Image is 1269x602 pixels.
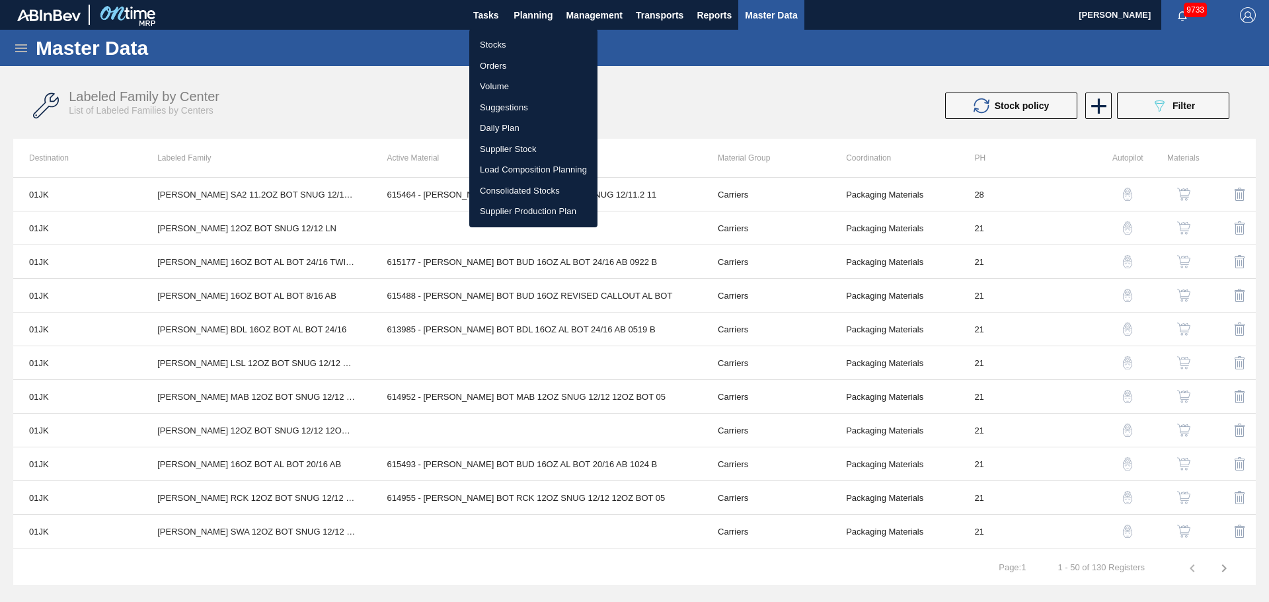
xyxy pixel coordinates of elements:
a: Orders [469,56,597,77]
a: Supplier Production Plan [469,201,597,222]
a: Daily Plan [469,118,597,139]
a: Supplier Stock [469,139,597,160]
a: Suggestions [469,97,597,118]
a: Stocks [469,34,597,56]
a: Load Composition Planning [469,159,597,180]
a: Volume [469,76,597,97]
a: Consolidated Stocks [469,180,597,202]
